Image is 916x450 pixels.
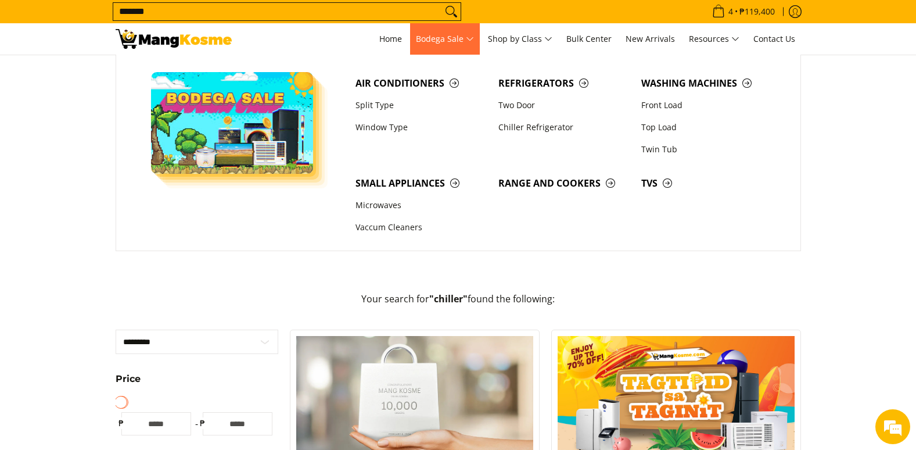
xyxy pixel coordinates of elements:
[641,76,773,91] span: Washing Machines
[410,23,480,55] a: Bodega Sale
[243,23,801,55] nav: Main Menu
[355,176,487,191] span: Small Appliances
[748,23,801,55] a: Contact Us
[442,3,461,20] button: Search
[350,94,493,116] a: Split Type
[626,33,675,44] span: New Arrivals
[197,417,209,429] span: ₱
[355,76,487,91] span: Air Conditioners
[416,32,474,47] span: Bodega Sale
[561,23,617,55] a: Bulk Center
[635,72,778,94] a: Washing Machines
[635,116,778,138] a: Top Load
[753,33,795,44] span: Contact Us
[116,29,232,49] img: Search: 5 results found for &quot;chiller&quot; | Mang Kosme
[493,116,635,138] a: Chiller Refrigerator
[635,138,778,160] a: Twin Tub
[683,23,745,55] a: Resources
[727,8,735,16] span: 4
[641,176,773,191] span: TVs
[498,176,630,191] span: Range and Cookers
[635,94,778,116] a: Front Load
[566,33,612,44] span: Bulk Center
[350,116,493,138] a: Window Type
[493,94,635,116] a: Two Door
[620,23,681,55] a: New Arrivals
[116,374,141,392] summary: Open
[635,172,778,194] a: TVs
[709,5,778,18] span: •
[350,72,493,94] a: Air Conditioners
[116,374,141,384] span: Price
[379,33,402,44] span: Home
[373,23,408,55] a: Home
[350,195,493,217] a: Microwaves
[738,8,777,16] span: ₱119,400
[151,72,314,174] img: Bodega Sale
[350,217,493,239] a: Vaccum Cleaners
[429,292,468,305] strong: "chiller"
[689,32,739,47] span: Resources
[116,292,801,318] p: Your search for found the following:
[493,72,635,94] a: Refrigerators
[350,172,493,194] a: Small Appliances
[493,172,635,194] a: Range and Cookers
[488,32,552,47] span: Shop by Class
[482,23,558,55] a: Shop by Class
[498,76,630,91] span: Refrigerators
[116,417,127,429] span: ₱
